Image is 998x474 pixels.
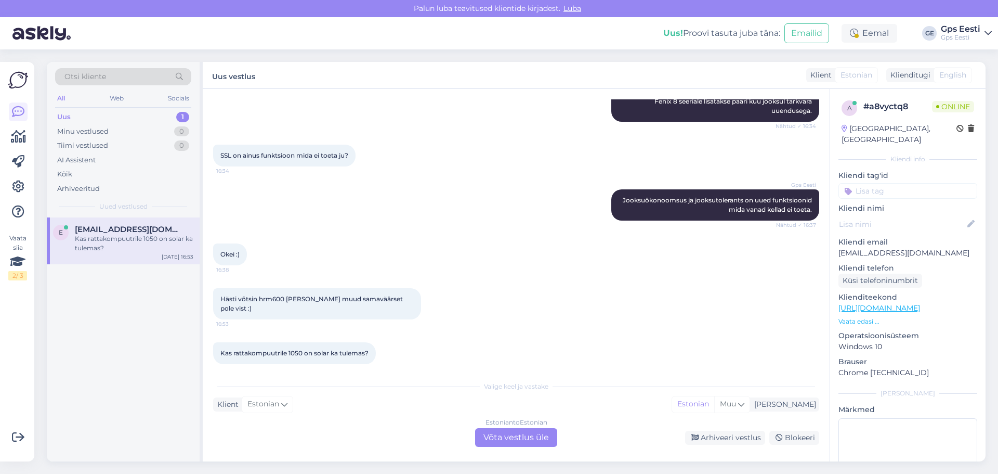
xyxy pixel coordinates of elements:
[939,70,966,81] span: English
[8,271,27,280] div: 2 / 3
[99,202,148,211] span: Uued vestlused
[838,183,977,199] input: Lisa tag
[619,88,813,114] span: Hetkel toetavad uusi funktsioone Forerunner 570 ja 970 ninng Fenix 8 seeriale lisatakse paari kuu...
[216,167,255,175] span: 16:34
[838,155,977,164] div: Kliendi info
[216,365,255,373] span: 16:55
[560,4,584,13] span: Luba
[842,123,956,145] div: [GEOGRAPHIC_DATA], [GEOGRAPHIC_DATA]
[839,219,965,230] input: Lisa nimi
[220,250,240,258] span: Okei :)
[932,101,974,112] span: Online
[806,70,832,81] div: Klient
[777,181,816,189] span: Gps Eesti
[838,203,977,214] p: Kliendi nimi
[838,341,977,352] p: Windows 10
[838,274,922,288] div: Küsi telefoninumbrit
[685,431,765,445] div: Arhiveeri vestlus
[838,404,977,415] p: Märkmed
[941,25,980,33] div: Gps Eesti
[166,92,191,105] div: Socials
[174,126,189,137] div: 0
[55,92,67,105] div: All
[838,237,977,248] p: Kliendi email
[842,24,897,43] div: Eemal
[838,367,977,378] p: Chrome [TECHNICAL_ID]
[75,225,183,234] span: edikmust.1991@gmail.com
[941,25,992,42] a: Gps EestiGps Eesti
[475,428,557,447] div: Võta vestlus üle
[57,112,71,122] div: Uus
[838,303,920,313] a: [URL][DOMAIN_NAME]
[841,70,872,81] span: Estonian
[863,100,932,113] div: # a8vyctq8
[57,140,108,151] div: Tiimi vestlused
[57,155,96,165] div: AI Assistent
[8,234,27,280] div: Vaata siia
[838,248,977,259] p: [EMAIL_ADDRESS][DOMAIN_NAME]
[485,418,547,427] div: Estonian to Estonian
[213,382,819,391] div: Valige keel ja vastake
[847,104,852,112] span: a
[838,356,977,367] p: Brauser
[776,221,816,229] span: Nähtud ✓ 16:37
[838,170,977,181] p: Kliendi tag'id
[216,320,255,328] span: 16:53
[220,295,404,312] span: Hästi võtsin hrm600 [PERSON_NAME] muud samaväärset pole vist :)
[247,399,279,410] span: Estonian
[838,389,977,398] div: [PERSON_NAME]
[64,71,106,82] span: Otsi kliente
[838,263,977,274] p: Kliendi telefon
[57,169,72,180] div: Kõik
[162,253,193,261] div: [DATE] 16:53
[216,266,255,274] span: 16:38
[886,70,930,81] div: Klienditugi
[8,70,28,90] img: Askly Logo
[75,234,193,253] div: Kas rattakompuutrile 1050 on solar ka tulemas?
[838,317,977,326] p: Vaata edasi ...
[784,23,829,43] button: Emailid
[838,292,977,303] p: Klienditeekond
[922,26,937,41] div: GE
[212,68,255,82] label: Uus vestlus
[57,126,109,137] div: Minu vestlused
[663,28,683,38] b: Uus!
[220,349,369,357] span: Kas rattakompuutrile 1050 on solar ka tulemas?
[941,33,980,42] div: Gps Eesti
[672,396,714,412] div: Estonian
[663,27,780,40] div: Proovi tasuta juba täna:
[720,399,736,408] span: Muu
[838,330,977,341] p: Operatsioonisüsteem
[776,122,816,130] span: Nähtud ✓ 16:34
[176,112,189,122] div: 1
[108,92,126,105] div: Web
[750,399,816,410] div: [PERSON_NAME]
[769,431,819,445] div: Blokeeri
[174,140,189,151] div: 0
[59,228,63,236] span: e
[57,184,100,194] div: Arhiveeritud
[213,399,239,410] div: Klient
[623,196,813,213] span: Jooksuökonoomsus ja jooksutolerants on uued funktsioonid mida vanad kellad ei toeta.
[220,151,348,159] span: SSL on ainus funktsioon mida ei toeta ju?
